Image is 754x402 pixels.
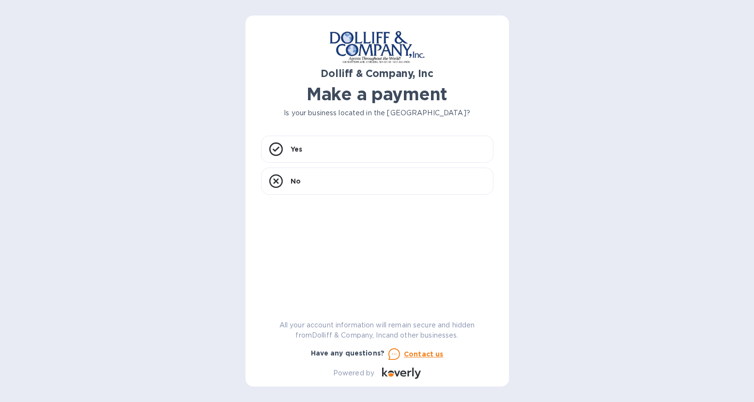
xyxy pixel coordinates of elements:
p: No [291,176,301,186]
h1: Make a payment [261,84,493,104]
p: Powered by [333,368,374,378]
p: Is your business located in the [GEOGRAPHIC_DATA]? [261,108,493,118]
u: Contact us [404,350,444,358]
b: Have any questions? [311,349,385,357]
b: Dolliff & Company, Inc [321,67,433,79]
p: All your account information will remain secure and hidden from Dolliff & Company, Inc and other ... [261,320,493,340]
p: Yes [291,144,302,154]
